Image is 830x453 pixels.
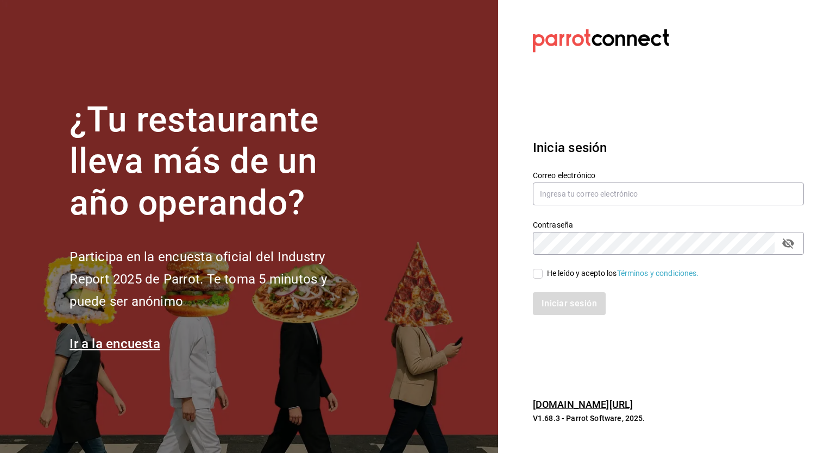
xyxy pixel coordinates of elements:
a: [DOMAIN_NAME][URL] [533,399,633,410]
a: Términos y condiciones. [617,269,699,278]
label: Contraseña [533,221,804,228]
label: Correo electrónico [533,171,804,179]
h1: ¿Tu restaurante lleva más de un año operando? [70,99,363,224]
button: passwordField [779,234,797,253]
p: V1.68.3 - Parrot Software, 2025. [533,413,804,424]
h2: Participa en la encuesta oficial del Industry Report 2025 de Parrot. Te toma 5 minutos y puede se... [70,246,363,312]
h3: Inicia sesión [533,138,804,158]
a: Ir a la encuesta [70,336,160,351]
input: Ingresa tu correo electrónico [533,183,804,205]
div: He leído y acepto los [547,268,699,279]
